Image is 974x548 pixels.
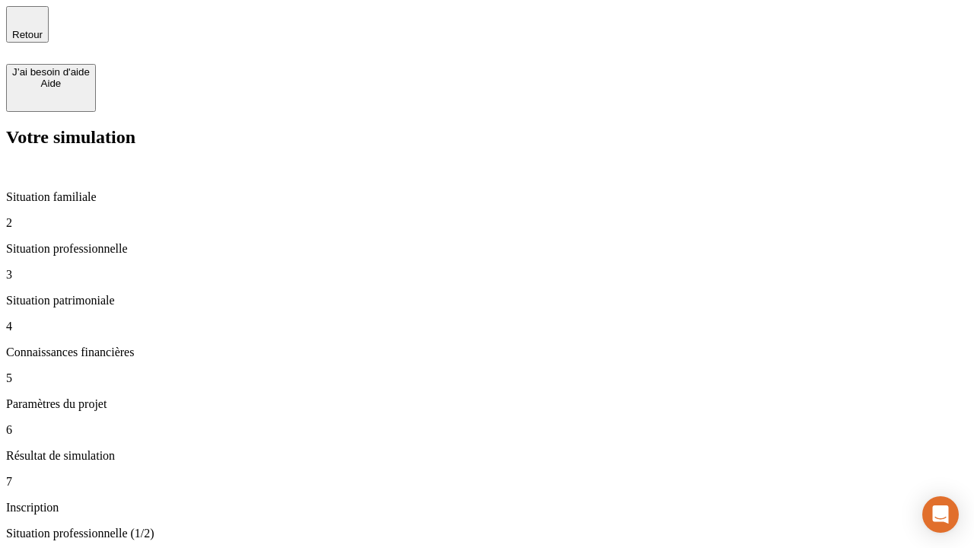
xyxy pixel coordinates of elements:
div: Aide [12,78,90,89]
p: 4 [6,320,968,333]
p: 6 [6,423,968,437]
h2: Votre simulation [6,127,968,148]
p: Connaissances financières [6,346,968,359]
div: J’ai besoin d'aide [12,66,90,78]
p: Situation patrimoniale [6,294,968,307]
div: Open Intercom Messenger [922,496,959,533]
span: Retour [12,29,43,40]
p: Résultat de simulation [6,449,968,463]
p: Situation professionnelle [6,242,968,256]
button: J’ai besoin d'aideAide [6,64,96,112]
p: 3 [6,268,968,282]
p: 7 [6,475,968,489]
p: 5 [6,371,968,385]
button: Retour [6,6,49,43]
p: Situation familiale [6,190,968,204]
p: Situation professionnelle (1/2) [6,527,968,540]
p: Inscription [6,501,968,515]
p: 2 [6,216,968,230]
p: Paramètres du projet [6,397,968,411]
